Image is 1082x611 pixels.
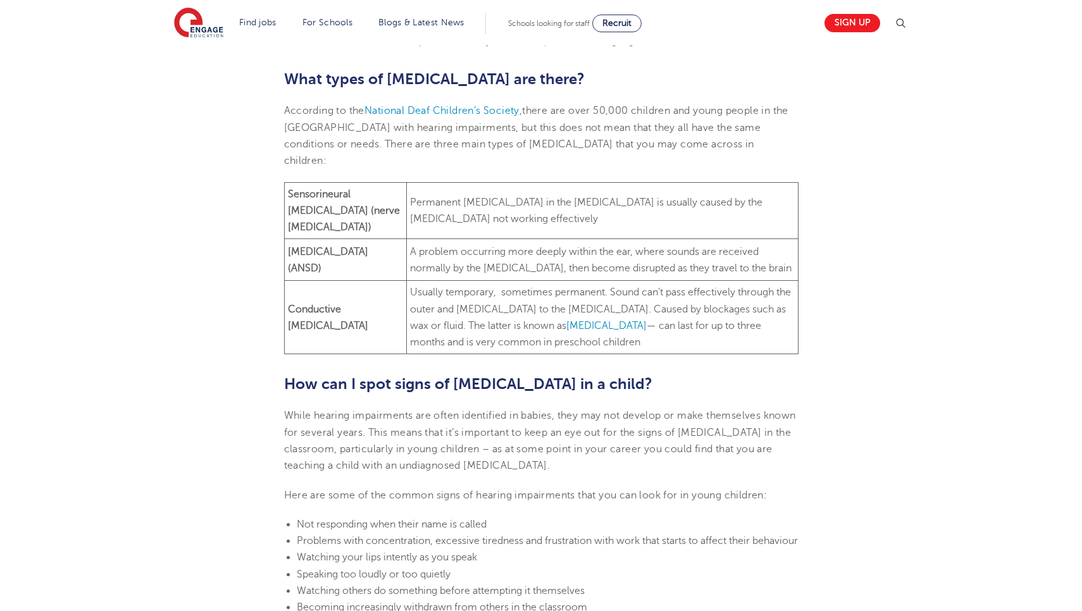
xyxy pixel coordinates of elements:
a: Sign up [824,14,880,32]
a: Recruit [592,15,642,32]
span: Watching your lips intently as you speak [297,552,477,563]
span: there are over 50,000 children and young people in the [GEOGRAPHIC_DATA] with hearing impairments... [284,105,788,150]
span: Watching others do something before attempting it themselves [297,585,585,596]
p: , [284,102,799,169]
span: Usually temporary, sometimes permanent. Sound can’t pass effectively through the outer and [MEDIC... [410,287,791,331]
span: While hearing impairments are often identified in babies, they may not develop or make themselves... [284,410,796,471]
span: Permanent [MEDICAL_DATA] in the [MEDICAL_DATA] is usually caused by the [MEDICAL_DATA] not workin... [410,197,762,225]
span: Not responding when their name is called [297,519,487,530]
span: Problems with concentration, excessive tiredness and frustration with work that starts to affect ... [297,535,798,546]
a: National Deaf Children’s Society [364,105,519,116]
span: There are three main types of [MEDICAL_DATA] that you may come across in children: [284,139,754,166]
b: Conductive [MEDICAL_DATA] [288,304,368,331]
span: A problem occurring more deeply within the ear, where sounds are received normally by the [MEDICA... [410,246,792,274]
a: Blogs & Latest News [378,18,464,27]
a: For Schools [302,18,352,27]
b: Sensorineural [MEDICAL_DATA] (nerve [MEDICAL_DATA]) [288,188,400,233]
span: How can I spot signs of [MEDICAL_DATA] in a child? [284,375,652,393]
span: Schools looking for staff [508,19,590,28]
a: [MEDICAL_DATA] [566,320,647,331]
span: According to the [284,105,364,116]
img: Engage Education [174,8,223,39]
span: What types of [MEDICAL_DATA] are there? [284,70,585,88]
b: [MEDICAL_DATA] (ANSD) [288,246,376,274]
span: Recruit [602,18,631,28]
span: Speaking too loudly or too quietly [297,569,451,580]
span: Here are some of the common signs of hearing impairments that you can look for in young children: [284,490,768,501]
a: Find jobs [239,18,277,27]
